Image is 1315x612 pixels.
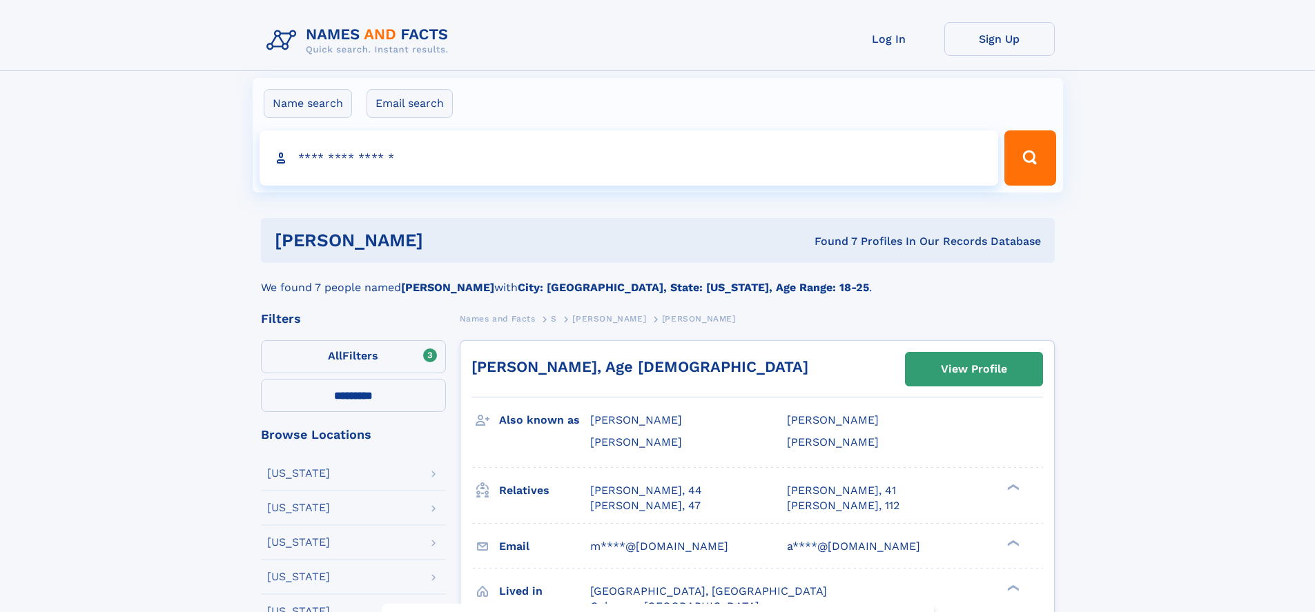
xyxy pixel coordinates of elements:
[590,413,682,426] span: [PERSON_NAME]
[787,498,899,513] a: [PERSON_NAME], 112
[1004,538,1020,547] div: ❯
[264,89,352,118] label: Name search
[944,22,1055,56] a: Sign Up
[590,483,702,498] a: [PERSON_NAME], 44
[499,408,590,432] h3: Also known as
[260,130,999,186] input: search input
[941,353,1007,385] div: View Profile
[1004,583,1020,592] div: ❯
[1004,130,1055,186] button: Search Button
[787,483,896,498] a: [PERSON_NAME], 41
[367,89,453,118] label: Email search
[267,468,330,479] div: [US_STATE]
[471,358,808,375] a: [PERSON_NAME], Age [DEMOGRAPHIC_DATA]
[590,498,701,513] a: [PERSON_NAME], 47
[787,435,879,448] span: [PERSON_NAME]
[572,314,646,324] span: [PERSON_NAME]
[662,314,736,324] span: [PERSON_NAME]
[275,232,619,249] h1: [PERSON_NAME]
[261,428,446,441] div: Browse Locations
[328,349,342,362] span: All
[401,281,494,294] b: [PERSON_NAME]
[261,22,460,59] img: Logo Names and Facts
[267,537,330,548] div: [US_STATE]
[261,340,446,373] label: Filters
[261,313,446,325] div: Filters
[267,571,330,582] div: [US_STATE]
[834,22,944,56] a: Log In
[618,234,1041,249] div: Found 7 Profiles In Our Records Database
[460,310,536,327] a: Names and Facts
[499,535,590,558] h3: Email
[1004,482,1020,491] div: ❯
[261,263,1055,296] div: We found 7 people named with .
[590,584,827,598] span: [GEOGRAPHIC_DATA], [GEOGRAPHIC_DATA]
[787,413,879,426] span: [PERSON_NAME]
[572,310,646,327] a: [PERSON_NAME]
[551,314,557,324] span: S
[551,310,557,327] a: S
[499,580,590,603] h3: Lived in
[518,281,869,294] b: City: [GEOGRAPHIC_DATA], State: [US_STATE], Age Range: 18-25
[499,479,590,502] h3: Relatives
[906,353,1042,386] a: View Profile
[267,502,330,513] div: [US_STATE]
[590,435,682,448] span: [PERSON_NAME]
